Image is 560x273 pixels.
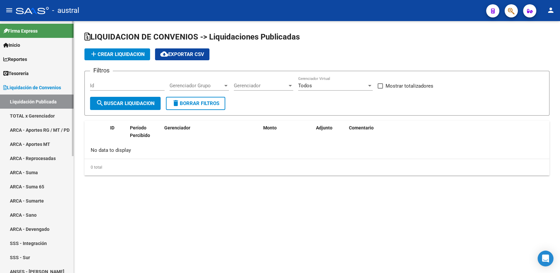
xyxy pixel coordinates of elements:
[96,100,155,106] span: Buscar Liquidacion
[164,125,190,130] span: Gerenciador
[316,125,332,130] span: Adjunto
[3,84,61,91] span: Liquidación de Convenios
[349,125,374,130] span: Comentario
[160,51,204,57] span: Exportar CSV
[346,121,549,150] datatable-header-cell: Comentario
[5,6,13,14] mat-icon: menu
[261,121,313,150] datatable-header-cell: Monto
[234,83,287,89] span: Gerenciador
[96,99,104,107] mat-icon: search
[538,251,553,266] div: Open Intercom Messenger
[110,125,114,130] span: ID
[84,32,300,41] span: LIQUIDACION DE CONVENIOS -> Liquidaciones Publicadas
[160,50,168,58] mat-icon: cloud_download
[130,125,150,138] span: Período Percibido
[155,48,209,60] button: Exportar CSV
[84,48,150,60] button: Crear Liquidacion
[298,83,312,89] span: Todos
[127,121,152,150] datatable-header-cell: Período Percibido
[3,27,38,35] span: Firma Express
[172,99,180,107] mat-icon: delete
[162,121,261,150] datatable-header-cell: Gerenciador
[313,121,346,150] datatable-header-cell: Adjunto
[547,6,555,14] mat-icon: person
[3,56,27,63] span: Reportes
[52,3,79,18] span: - austral
[386,82,433,90] span: Mostrar totalizadores
[90,66,113,75] h3: Filtros
[108,121,127,150] datatable-header-cell: ID
[84,159,549,176] div: 0 total
[90,50,98,58] mat-icon: add
[90,97,161,110] button: Buscar Liquidacion
[3,41,20,49] span: Inicio
[172,100,219,106] span: Borrar Filtros
[90,51,145,57] span: Crear Liquidacion
[166,97,225,110] button: Borrar Filtros
[263,125,277,130] span: Monto
[170,83,223,89] span: Gerenciador Grupo
[3,70,29,77] span: Tesorería
[84,142,549,159] div: No data to display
